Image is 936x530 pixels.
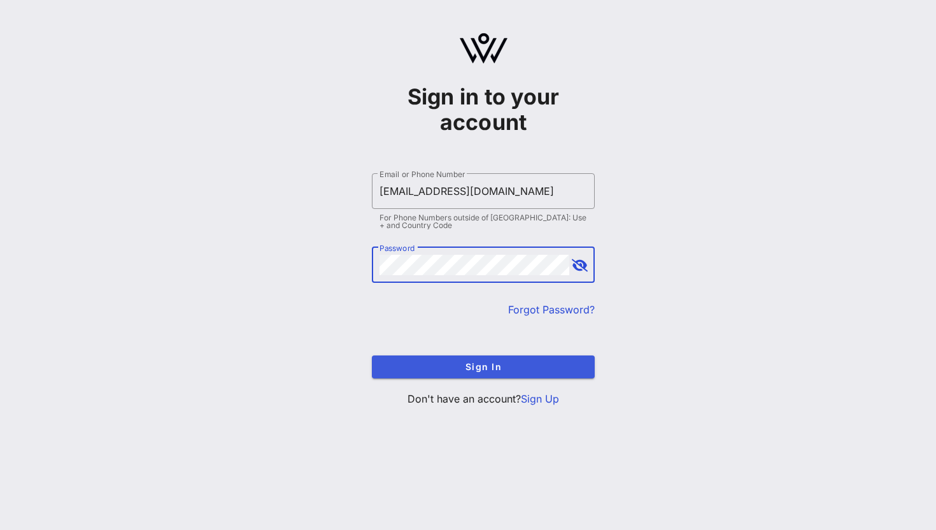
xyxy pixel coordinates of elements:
[508,303,595,316] a: Forgot Password?
[382,361,585,372] span: Sign In
[372,84,595,135] h1: Sign in to your account
[379,169,465,179] label: Email or Phone Number
[572,259,588,272] button: append icon
[460,33,507,64] img: logo.svg
[379,214,587,229] div: For Phone Numbers outside of [GEOGRAPHIC_DATA]: Use + and Country Code
[372,355,595,378] button: Sign In
[379,243,415,253] label: Password
[521,392,559,405] a: Sign Up
[372,391,595,406] p: Don't have an account?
